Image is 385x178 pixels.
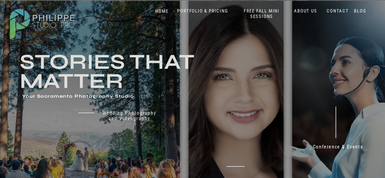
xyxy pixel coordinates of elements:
[325,8,350,14] a: CONTACT
[20,52,226,89] h3: Stories that Matter
[353,8,368,14] a: BLOG
[236,8,287,19] a: FREE FALL MINI SESSIONS
[22,94,151,100] h1: Your Sacramento Photography Studio
[293,8,319,14] a: ABOUT US
[309,144,367,152] a: Conference & Events
[149,9,175,14] a: HOME
[98,110,161,127] a: Wedding Photography and Videography
[175,8,231,14] a: PORTFOLIO & PRICING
